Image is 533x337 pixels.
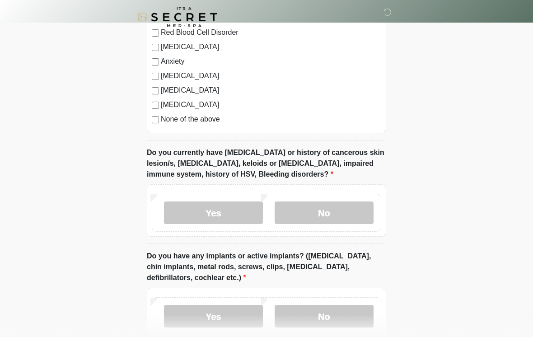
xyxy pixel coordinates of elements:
input: None of the above [152,116,159,123]
label: Yes [164,201,263,224]
label: [MEDICAL_DATA] [161,85,381,96]
input: [MEDICAL_DATA] [152,102,159,109]
label: [MEDICAL_DATA] [161,42,381,52]
label: [MEDICAL_DATA] [161,99,381,110]
input: [MEDICAL_DATA] [152,73,159,80]
label: Do you have any implants or active implants? ([MEDICAL_DATA], chin implants, metal rods, screws, ... [147,251,386,283]
label: No [275,305,374,328]
label: Yes [164,305,263,328]
input: Anxiety [152,58,159,66]
input: [MEDICAL_DATA] [152,87,159,94]
img: It's A Secret Med Spa Logo [138,7,217,27]
label: No [275,201,374,224]
input: [MEDICAL_DATA] [152,44,159,51]
label: [MEDICAL_DATA] [161,70,381,81]
label: Anxiety [161,56,381,67]
label: None of the above [161,114,381,125]
label: Do you currently have [MEDICAL_DATA] or history of cancerous skin lesion/s, [MEDICAL_DATA], keloi... [147,147,386,180]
